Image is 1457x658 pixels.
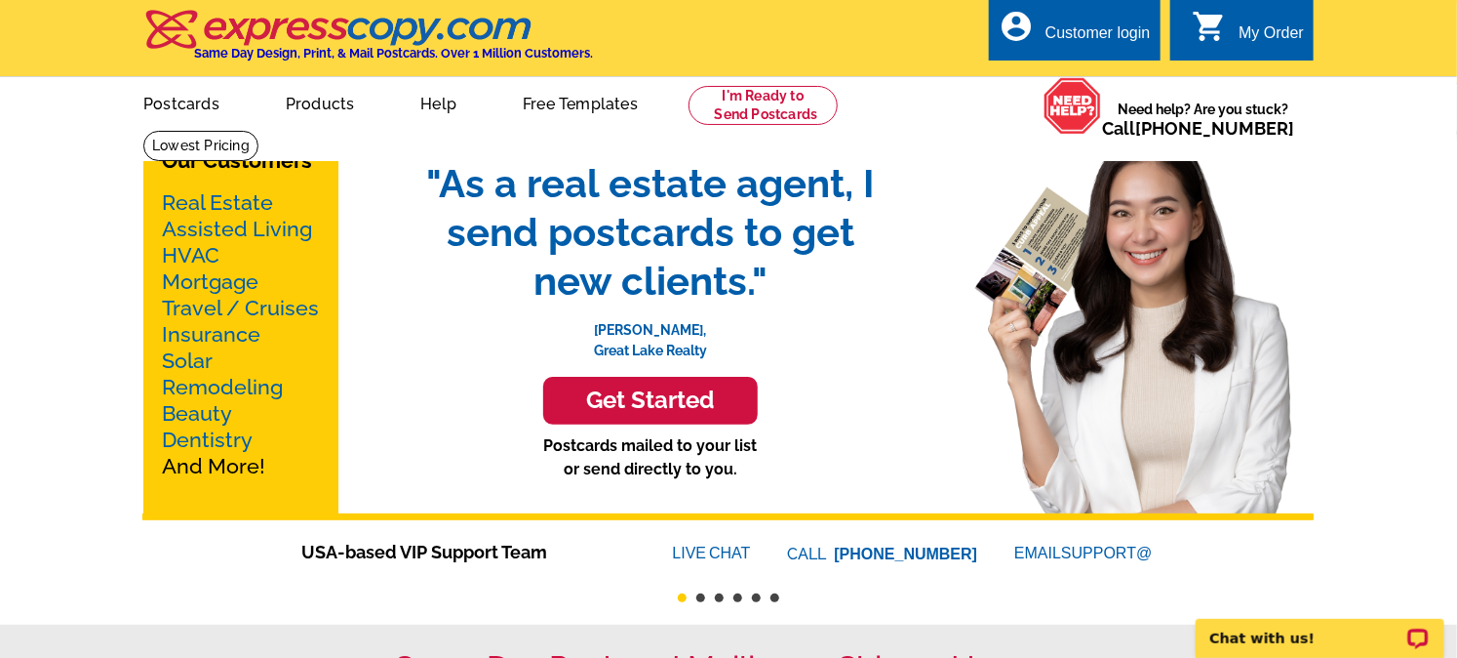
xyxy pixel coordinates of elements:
i: account_circle [999,9,1034,44]
font: LIVE [673,542,710,565]
a: Free Templates [492,79,669,125]
button: 6 of 6 [770,594,779,602]
a: Products [255,79,386,125]
button: 4 of 6 [733,594,742,602]
h4: Same Day Design, Print, & Mail Postcards. Over 1 Million Customers. [194,46,593,61]
a: Assisted Living [162,217,312,241]
a: account_circle Customer login [999,21,1151,46]
p: [PERSON_NAME], Great Lake Realty [407,306,894,361]
div: Customer login [1045,24,1151,52]
a: Help [389,79,488,125]
p: And More! [162,189,320,479]
a: HVAC [162,243,219,267]
a: Insurance [162,322,260,347]
a: Mortgage [162,269,258,294]
p: Postcards mailed to your list or send directly to you. [407,434,894,481]
i: shopping_cart [1192,9,1227,44]
font: SUPPORT@ [1061,542,1155,565]
a: LIVECHAT [673,545,751,561]
font: CALL [788,543,830,566]
span: Need help? Are you stuck? [1102,100,1304,139]
a: Solar [162,349,213,373]
div: My Order [1239,24,1304,52]
a: shopping_cart My Order [1192,21,1304,46]
span: "As a real estate agent, I send postcards to get new clients." [407,159,894,306]
button: 3 of 6 [715,594,724,602]
a: Same Day Design, Print, & Mail Postcards. Over 1 Million Customers. [143,23,593,61]
iframe: LiveChat chat widget [1183,596,1457,658]
span: Call [1102,118,1294,139]
img: help [1044,77,1102,135]
h3: Get Started [568,387,733,415]
a: Real Estate [162,190,273,215]
a: Postcards [112,79,251,125]
a: Dentistry [162,428,253,452]
a: [PHONE_NUMBER] [1135,118,1294,139]
a: EMAILSUPPORT@ [1014,545,1155,561]
button: 5 of 6 [752,594,761,602]
a: [PHONE_NUMBER] [835,546,978,562]
a: Travel / Cruises [162,296,319,320]
a: Remodeling [162,375,283,399]
a: Get Started [407,377,894,425]
button: 2 of 6 [696,594,705,602]
button: 1 of 6 [678,594,687,602]
span: USA-based VIP Support Team [302,539,614,565]
a: Beauty [162,401,232,426]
